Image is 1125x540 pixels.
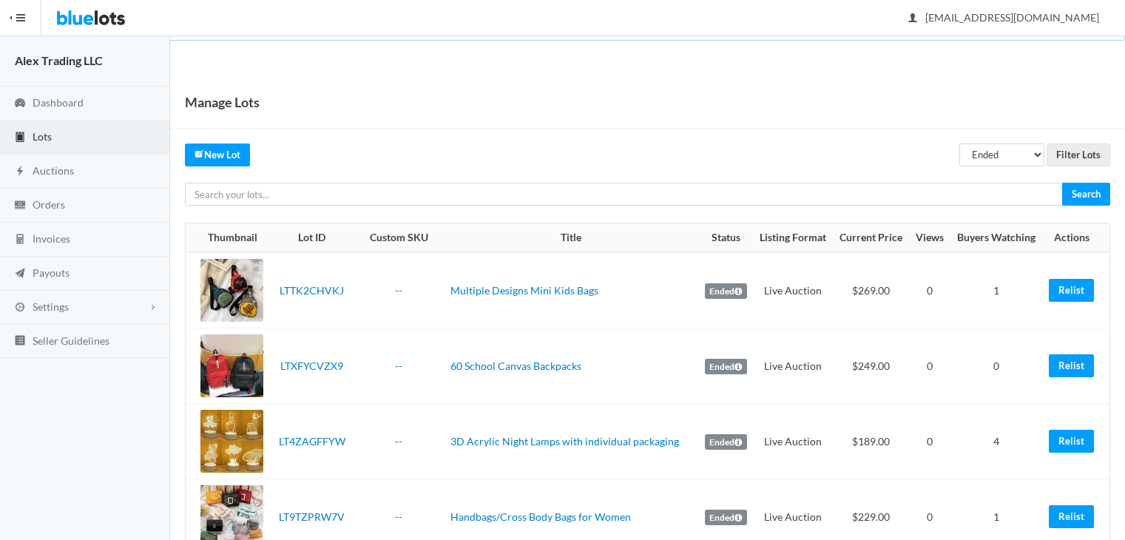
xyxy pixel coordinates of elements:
th: Buyers Watching [950,223,1042,253]
td: $269.00 [833,252,909,328]
input: Search [1062,183,1110,206]
th: Lot ID [271,223,353,253]
ion-icon: create [195,149,204,158]
ion-icon: calculator [13,233,27,247]
span: Orders [33,198,65,211]
td: 0 [950,328,1042,404]
h1: Manage Lots [185,91,260,113]
ion-icon: paper plane [13,267,27,281]
th: Custom SKU [354,223,445,253]
input: Filter Lots [1047,144,1110,166]
a: Multiple Designs Mini Kids Bags [450,284,598,297]
span: Lots [33,130,52,143]
ion-icon: cog [13,301,27,315]
th: Actions [1042,223,1109,253]
td: $189.00 [833,404,909,479]
strong: Alex Trading LLC [15,53,103,67]
a: LTTK2CHVKJ [280,284,344,297]
td: 0 [910,328,950,404]
a: Handbags/Cross Body Bags for Women [450,510,631,523]
ion-icon: cash [13,199,27,213]
ion-icon: person [905,12,920,26]
a: LTXFYCVZX9 [280,360,343,372]
span: Auctions [33,164,74,177]
a: -- [395,360,402,372]
a: -- [395,510,402,523]
a: createNew Lot [185,144,250,166]
a: Relist [1049,354,1094,377]
ion-icon: speedometer [13,97,27,111]
a: -- [395,284,402,297]
label: Ended [705,434,747,450]
span: Seller Guidelines [33,334,109,347]
input: Search your lots... [185,183,1063,206]
span: Payouts [33,266,70,279]
th: Thumbnail [186,223,271,253]
th: Views [910,223,950,253]
td: 0 [910,404,950,479]
span: Dashboard [33,96,84,109]
label: Ended [705,283,747,300]
td: Live Auction [753,252,833,328]
th: Status [698,223,753,253]
span: Settings [33,300,69,313]
label: Ended [705,510,747,526]
a: 60 School Canvas Backpacks [450,360,581,372]
th: Current Price [833,223,909,253]
td: Live Auction [753,404,833,479]
td: 0 [910,252,950,328]
span: Invoices [33,232,70,245]
th: Title [445,223,698,253]
ion-icon: list box [13,334,27,348]
a: Relist [1049,505,1094,528]
td: Live Auction [753,328,833,404]
a: Relist [1049,279,1094,302]
ion-icon: flash [13,165,27,179]
td: 1 [950,252,1042,328]
a: Relist [1049,430,1094,453]
label: Ended [705,359,747,375]
td: $249.00 [833,328,909,404]
ion-icon: clipboard [13,131,27,145]
th: Listing Format [753,223,833,253]
a: LT4ZAGFFYW [279,435,345,448]
a: -- [395,435,402,448]
a: 3D Acrylic Night Lamps with individual packaging [450,435,679,448]
a: LT9TZPRW7V [279,510,345,523]
span: [EMAIL_ADDRESS][DOMAIN_NAME] [909,11,1099,24]
td: 4 [950,404,1042,479]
